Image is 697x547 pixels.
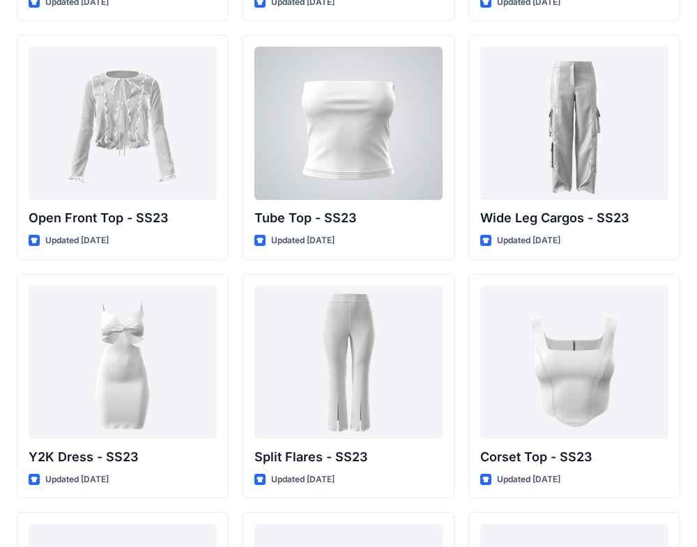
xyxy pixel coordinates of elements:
[254,447,443,467] p: Split Flares - SS23
[254,286,443,439] a: Split Flares - SS23
[480,47,668,200] a: Wide Leg Cargos - SS23
[29,447,217,467] p: Y2K Dress - SS23
[271,472,335,487] p: Updated [DATE]
[254,208,443,228] p: Tube Top - SS23
[45,472,109,487] p: Updated [DATE]
[480,447,668,467] p: Corset Top - SS23
[497,472,560,487] p: Updated [DATE]
[29,286,217,439] a: Y2K Dress - SS23
[29,208,217,228] p: Open Front Top - SS23
[271,233,335,248] p: Updated [DATE]
[497,233,560,248] p: Updated [DATE]
[45,233,109,248] p: Updated [DATE]
[254,47,443,200] a: Tube Top - SS23
[480,286,668,439] a: Corset Top - SS23
[29,47,217,200] a: Open Front Top - SS23
[480,208,668,228] p: Wide Leg Cargos - SS23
